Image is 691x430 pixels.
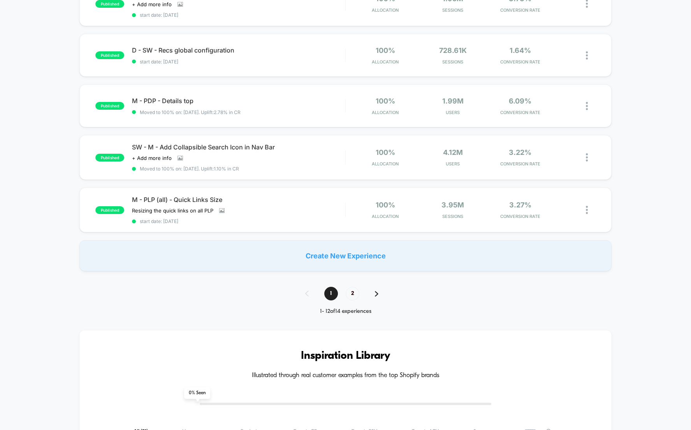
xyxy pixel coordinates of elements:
span: 1 [324,287,338,300]
span: Allocation [372,214,399,219]
div: 1 - 12 of 14 experiences [297,308,394,315]
span: 6.09% [509,97,531,105]
span: Allocation [372,7,399,13]
span: Sessions [421,214,485,219]
span: 100% [376,148,395,156]
span: Sessions [421,59,485,65]
span: M - PDP - Details top [132,97,345,105]
span: 3.27% [509,201,531,209]
span: M - PLP (all) - Quick Links Size [132,196,345,204]
span: published [95,206,124,214]
span: CONVERSION RATE [489,161,552,167]
span: published [95,102,124,110]
span: 100% [376,201,395,209]
span: 100% [376,97,395,105]
h3: Inspiration Library [103,350,588,362]
img: close [586,102,588,110]
img: close [586,206,588,214]
span: CONVERSION RATE [489,7,552,13]
img: close [586,51,588,60]
span: 1.99M [442,97,464,105]
span: Allocation [372,161,399,167]
span: start date: [DATE] [132,59,345,65]
h4: Illustrated through real customer examples from the top Shopify brands [103,372,588,379]
span: 100% [376,46,395,54]
span: start date: [DATE] [132,12,345,18]
span: published [95,154,124,161]
span: Users [421,161,485,167]
span: Moved to 100% on: [DATE] . Uplift: 1.10% in CR [140,166,239,172]
span: CONVERSION RATE [489,59,552,65]
img: close [586,153,588,161]
span: SW - M - Add Collapsible Search Icon in Nav Bar [132,143,345,151]
div: Create New Experience [79,240,612,271]
img: pagination forward [375,291,378,297]
span: 3.95M [441,201,464,209]
span: 4.12M [443,148,463,156]
span: 728.61k [439,46,467,54]
span: Users [421,110,485,115]
span: CONVERSION RATE [489,110,552,115]
span: Resizing the quick links on all PLP [132,207,213,214]
span: published [95,51,124,59]
span: Allocation [372,110,399,115]
span: 2 [346,287,359,300]
span: start date: [DATE] [132,218,345,224]
span: Sessions [421,7,485,13]
span: 1.64% [510,46,531,54]
span: + Add more info [132,1,172,7]
span: CONVERSION RATE [489,214,552,219]
span: 3.22% [509,148,531,156]
span: + Add more info [132,155,172,161]
span: Allocation [372,59,399,65]
span: 0 % Seen [184,387,210,399]
span: Moved to 100% on: [DATE] . Uplift: 2.78% in CR [140,109,241,115]
span: D - SW - Recs global configuration [132,46,345,54]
